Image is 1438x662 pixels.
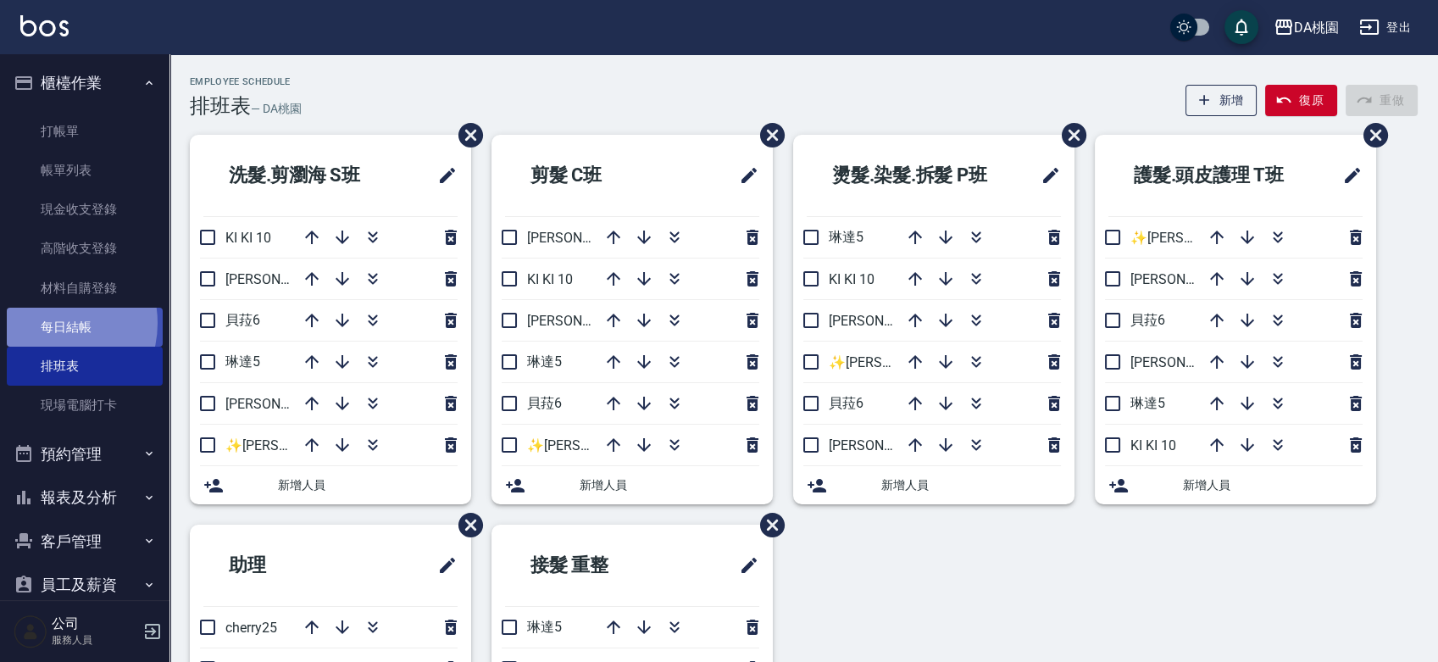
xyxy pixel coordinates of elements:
[505,145,678,206] h2: 剪髮 C班
[7,476,163,520] button: 報表及分析
[1030,155,1061,196] span: 修改班表的標題
[1294,17,1339,38] div: DA桃園
[427,155,458,196] span: 修改班表的標題
[7,151,163,190] a: 帳單列表
[7,112,163,151] a: 打帳單
[225,353,260,370] span: 琳達5
[527,619,562,635] span: 琳達5
[1130,395,1165,411] span: 琳達5
[7,190,163,229] a: 現金收支登錄
[52,615,138,632] h5: 公司
[1130,437,1176,453] span: KI KI 10
[1351,110,1391,160] span: 刪除班表
[491,466,773,504] div: 新增人員
[225,312,260,328] span: 貝菈6
[747,110,787,160] span: 刪除班表
[446,500,486,550] span: 刪除班表
[1224,10,1258,44] button: save
[747,500,787,550] span: 刪除班表
[580,476,759,494] span: 新增人員
[829,395,863,411] span: 貝菈6
[527,313,636,329] span: [PERSON_NAME]3
[225,437,380,453] span: ✨[PERSON_NAME] ✨16
[1332,155,1363,196] span: 修改班表的標題
[1130,271,1240,287] span: [PERSON_NAME]8
[190,94,251,118] h3: 排班表
[1130,312,1165,328] span: 貝菈6
[203,145,406,206] h2: 洗髮.剪瀏海 S班
[14,615,47,648] img: Person
[729,545,759,586] span: 修改班表的標題
[881,476,1061,494] span: 新增人員
[7,61,163,105] button: 櫃檯作業
[829,313,938,329] span: [PERSON_NAME]8
[190,76,302,87] h2: Employee Schedule
[225,396,335,412] span: [PERSON_NAME]3
[446,110,486,160] span: 刪除班表
[52,632,138,648] p: 服務人員
[793,466,1074,504] div: 新增人員
[7,308,163,347] a: 每日結帳
[1352,12,1418,43] button: 登出
[1265,85,1337,116] button: 復原
[7,386,163,425] a: 現場電腦打卡
[7,563,163,607] button: 員工及薪資
[278,476,458,494] span: 新增人員
[251,100,302,118] h6: — DA桃園
[203,535,359,596] h2: 助理
[829,437,938,453] span: [PERSON_NAME]3
[1183,476,1363,494] span: 新增人員
[527,353,562,370] span: 琳達5
[829,229,863,245] span: 琳達5
[1130,230,1285,246] span: ✨[PERSON_NAME] ✨16
[505,535,681,596] h2: 接髮 重整
[527,395,562,411] span: 貝菈6
[527,271,573,287] span: KI KI 10
[7,269,163,308] a: 材料自購登錄
[829,354,983,370] span: ✨[PERSON_NAME] ✨16
[1267,10,1346,45] button: DA桃園
[729,155,759,196] span: 修改班表的標題
[7,347,163,386] a: 排班表
[7,520,163,564] button: 客戶管理
[1185,85,1258,116] button: 新增
[1108,145,1320,206] h2: 護髮.頭皮護理 T班
[1130,354,1240,370] span: [PERSON_NAME]3
[190,466,471,504] div: 新增人員
[20,15,69,36] img: Logo
[7,229,163,268] a: 高階收支登錄
[7,432,163,476] button: 預約管理
[527,230,636,246] span: [PERSON_NAME]8
[829,271,874,287] span: KI KI 10
[1095,466,1376,504] div: 新增人員
[225,620,277,636] span: cherry25
[225,230,271,246] span: KI KI 10
[527,437,681,453] span: ✨[PERSON_NAME] ✨16
[225,271,335,287] span: [PERSON_NAME]8
[807,145,1019,206] h2: 燙髮.染髮.拆髮 P班
[427,545,458,586] span: 修改班表的標題
[1049,110,1089,160] span: 刪除班表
